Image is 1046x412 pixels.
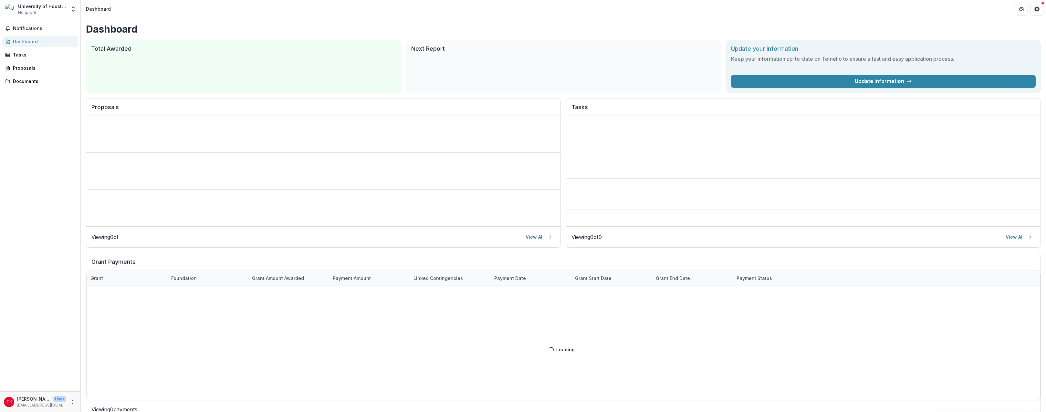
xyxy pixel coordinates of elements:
button: Partners [1015,3,1028,15]
a: Documents [3,76,78,87]
div: Dashboard [86,5,111,12]
h3: Keep your information up-to-date on Temelio to ensure a fast and easy application process. [731,55,1036,63]
a: Proposals [3,63,78,73]
p: User [53,396,66,402]
p: Viewing 0 of [91,233,119,241]
nav: breadcrumb [83,4,113,14]
div: Documents [13,78,73,85]
a: View All [1002,232,1035,242]
h2: Update your information [731,45,1036,52]
h2: Grant Payments [91,258,1035,271]
button: Get Help [1030,3,1043,15]
div: Terrylin G. Neale <terrylin@uhfdn.org> [6,400,12,404]
div: University of Houston Foundation [18,3,66,10]
a: Update Information [731,75,1036,88]
a: View All [522,232,555,242]
button: Notifications [3,23,78,34]
h2: Tasks [571,104,1035,116]
div: Dashboard [13,38,73,45]
img: University of Houston Foundation [5,4,16,14]
p: Viewing 0 of 0 [571,233,602,241]
p: [EMAIL_ADDRESS][DOMAIN_NAME] [17,402,66,408]
h1: Dashboard [86,23,1041,35]
p: [PERSON_NAME] <[EMAIL_ADDRESS][DOMAIN_NAME]> [17,396,50,402]
div: Proposals [13,65,73,71]
a: Tasks [3,49,78,60]
button: Open entity switcher [69,3,78,15]
a: Dashboard [3,36,78,47]
div: Tasks [13,51,73,58]
h2: Next Report [411,45,716,52]
h2: Total Awarded [91,45,396,52]
span: Nonprofit [18,10,36,15]
span: Notifications [13,26,75,31]
h2: Proposals [91,104,555,116]
button: More [69,398,77,406]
